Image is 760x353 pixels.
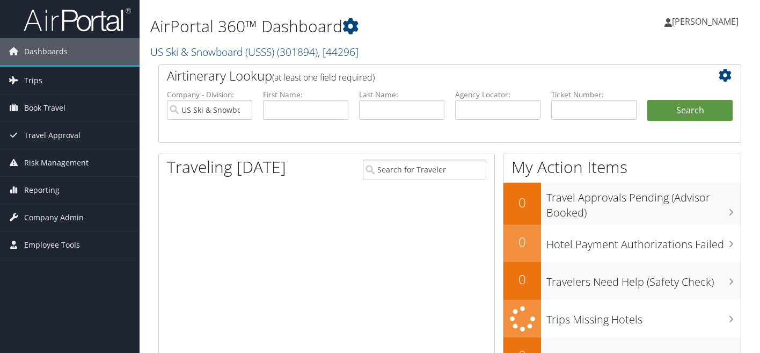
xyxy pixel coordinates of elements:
[455,89,540,100] label: Agency Locator:
[24,38,68,65] span: Dashboards
[167,156,286,178] h1: Traveling [DATE]
[24,67,42,94] span: Trips
[24,95,65,121] span: Book Travel
[150,15,550,38] h1: AirPortal 360™ Dashboard
[503,233,541,251] h2: 0
[263,89,348,100] label: First Name:
[24,232,80,258] span: Employee Tools
[24,204,84,231] span: Company Admin
[167,89,252,100] label: Company - Division:
[647,100,733,121] button: Search
[318,45,359,59] span: , [ 44296 ]
[363,160,487,179] input: Search for Traveler
[546,269,741,290] h3: Travelers Need Help (Safety Check)
[359,89,444,100] label: Last Name:
[503,300,741,338] a: Trips Missing Hotels
[24,122,81,149] span: Travel Approval
[150,45,359,59] a: US Ski & Snowboard (USSS)
[503,270,541,289] h2: 0
[546,232,741,252] h3: Hotel Payment Authorizations Failed
[503,183,741,224] a: 0Travel Approvals Pending (Advisor Booked)
[167,67,684,85] h2: Airtinerary Lookup
[546,185,741,220] h3: Travel Approvals Pending (Advisor Booked)
[551,89,637,100] label: Ticket Number:
[672,16,739,27] span: [PERSON_NAME]
[503,262,741,300] a: 0Travelers Need Help (Safety Check)
[503,156,741,178] h1: My Action Items
[503,225,741,262] a: 0Hotel Payment Authorizations Failed
[503,193,541,212] h2: 0
[24,177,60,204] span: Reporting
[24,149,89,176] span: Risk Management
[272,71,375,83] span: (at least one field required)
[546,307,741,327] h3: Trips Missing Hotels
[664,5,749,38] a: [PERSON_NAME]
[277,45,318,59] span: ( 301894 )
[24,7,131,32] img: airportal-logo.png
